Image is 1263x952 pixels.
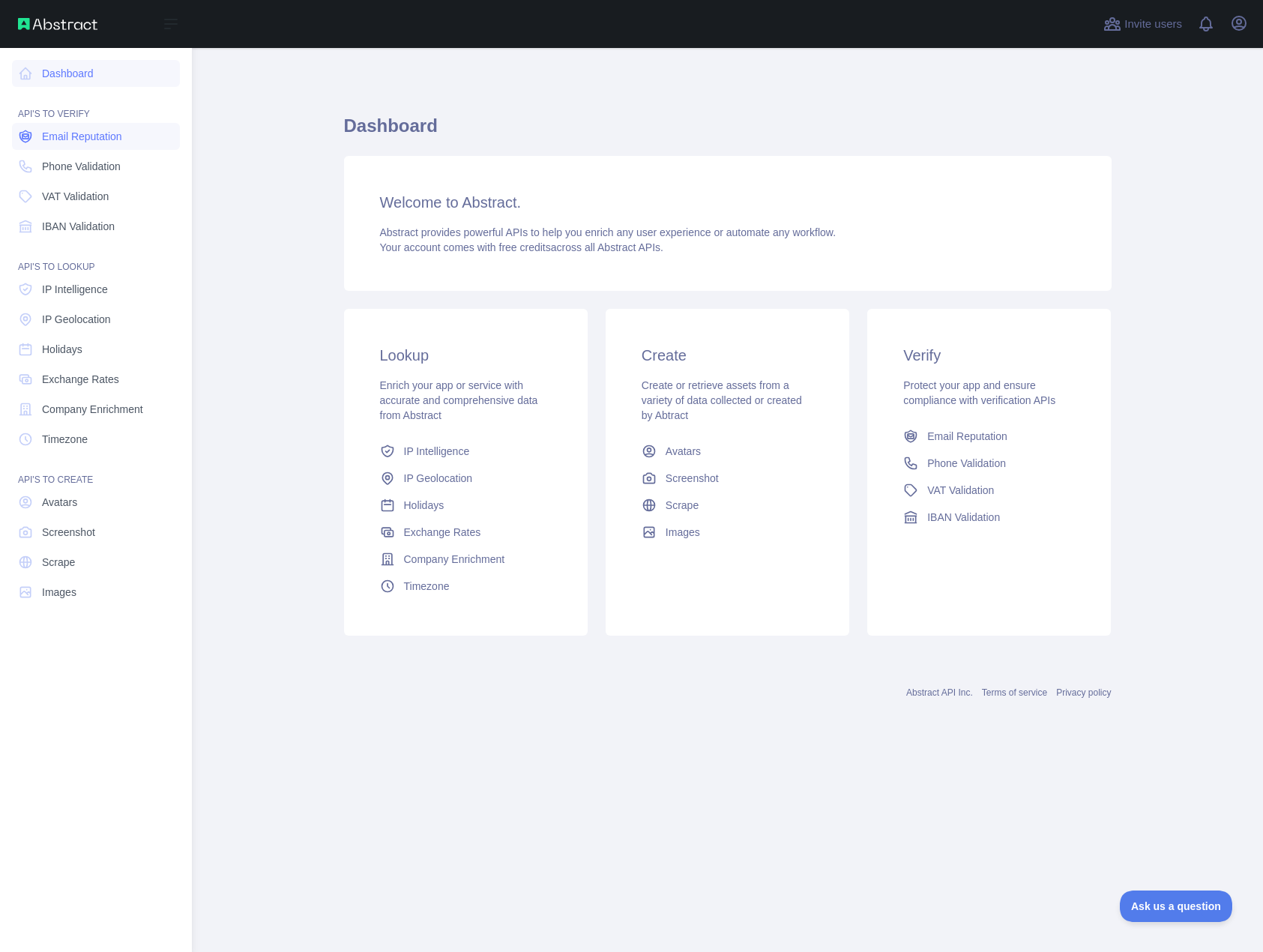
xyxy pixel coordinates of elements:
[404,498,444,513] span: Holidays
[18,18,97,30] img: Abstract API
[42,525,95,540] span: Screenshot
[12,366,180,393] a: Exchange Rates
[380,226,837,238] span: Abstract provides powerful APIs to help you enrich any user experience or automate any workflow.
[903,345,1075,366] h3: Verify
[12,243,180,273] div: API'S TO LOOKUP
[374,573,558,600] a: Timezone
[42,312,111,327] span: IP Geolocation
[42,282,108,297] span: IP Intelligence
[897,450,1081,477] a: Phone Validation
[12,213,180,240] a: IBAN Validation
[404,444,470,459] span: IP Intelligence
[404,552,505,567] span: Company Enrichment
[12,90,180,120] div: API'S TO VERIFY
[12,276,180,303] a: IP Intelligence
[642,379,802,421] span: Create or retrieve assets from a variety of data collected or created by Abtract
[636,492,819,519] a: Scrape
[42,189,109,204] span: VAT Validation
[42,402,143,417] span: Company Enrichment
[1100,12,1185,36] button: Invite users
[1124,16,1182,33] span: Invite users
[404,579,450,594] span: Timezone
[42,159,121,174] span: Phone Validation
[1120,891,1233,922] iframe: Toggle Customer Support
[12,579,180,606] a: Images
[42,372,119,387] span: Exchange Rates
[42,129,122,144] span: Email Reputation
[380,241,663,253] span: Your account comes with across all Abstract APIs.
[12,123,180,150] a: Email Reputation
[374,465,558,492] a: IP Geolocation
[666,471,719,486] span: Screenshot
[666,525,700,540] span: Images
[897,477,1081,504] a: VAT Validation
[374,492,558,519] a: Holidays
[12,60,180,87] a: Dashboard
[499,241,551,253] span: free credits
[374,519,558,546] a: Exchange Rates
[42,342,82,357] span: Holidays
[903,379,1055,406] span: Protect your app and ensure compliance with verification APIs
[12,489,180,516] a: Avatars
[12,426,180,453] a: Timezone
[380,379,538,421] span: Enrich your app or service with accurate and comprehensive data from Abstract
[42,585,76,600] span: Images
[982,687,1047,698] a: Terms of service
[42,495,77,510] span: Avatars
[897,423,1081,450] a: Email Reputation
[666,498,699,513] span: Scrape
[636,438,819,465] a: Avatars
[380,345,552,366] h3: Lookup
[42,432,88,447] span: Timezone
[374,546,558,573] a: Company Enrichment
[927,483,994,498] span: VAT Validation
[404,471,473,486] span: IP Geolocation
[12,306,180,333] a: IP Geolocation
[906,687,973,698] a: Abstract API Inc.
[12,183,180,210] a: VAT Validation
[636,465,819,492] a: Screenshot
[642,345,813,366] h3: Create
[927,510,1000,525] span: IBAN Validation
[666,444,701,459] span: Avatars
[927,429,1007,444] span: Email Reputation
[12,153,180,180] a: Phone Validation
[344,114,1112,150] h1: Dashboard
[636,519,819,546] a: Images
[12,396,180,423] a: Company Enrichment
[1056,687,1111,698] a: Privacy policy
[12,336,180,363] a: Holidays
[42,555,75,570] span: Scrape
[380,192,1076,213] h3: Welcome to Abstract.
[12,519,180,546] a: Screenshot
[42,219,115,234] span: IBAN Validation
[927,456,1006,471] span: Phone Validation
[897,504,1081,531] a: IBAN Validation
[12,456,180,486] div: API'S TO CREATE
[404,525,481,540] span: Exchange Rates
[374,438,558,465] a: IP Intelligence
[12,549,180,576] a: Scrape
